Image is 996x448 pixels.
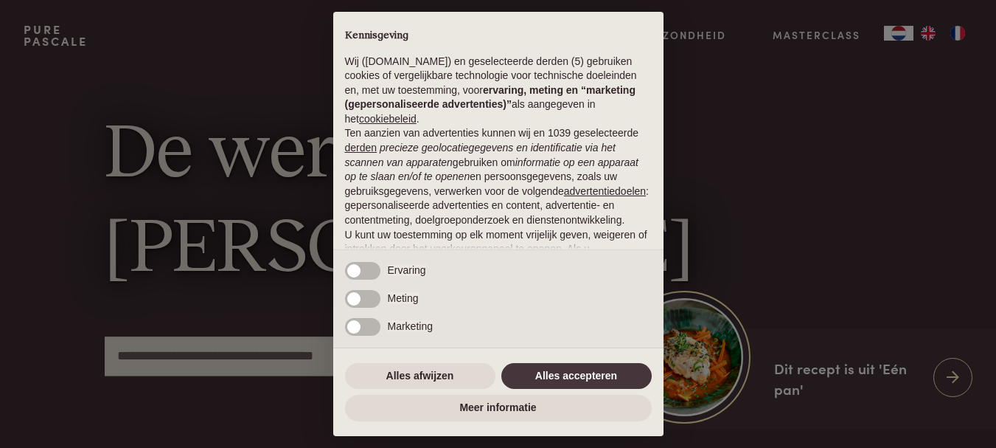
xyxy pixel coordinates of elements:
[359,113,417,125] a: cookiebeleid
[345,228,652,300] p: U kunt uw toestemming op elk moment vrijelijk geven, weigeren of intrekken door het voorkeurenpan...
[345,363,495,390] button: Alles afwijzen
[345,84,635,111] strong: ervaring, meting en “marketing (gepersonaliseerde advertenties)”
[564,185,646,199] button: advertentiedoelen
[345,30,652,43] h2: Kennisgeving
[345,142,616,168] em: precieze geolocatiegegevens en identificatie via het scannen van apparaten
[345,395,652,421] button: Meer informatie
[388,320,433,332] span: Marketing
[345,156,639,183] em: informatie op een apparaat op te slaan en/of te openen
[388,264,426,276] span: Ervaring
[345,126,652,227] p: Ten aanzien van advertenties kunnen wij en 1039 geselecteerde gebruiken om en persoonsgegevens, z...
[388,292,419,304] span: Meting
[345,141,377,156] button: derden
[345,55,652,127] p: Wij ([DOMAIN_NAME]) en geselecteerde derden (5) gebruiken cookies of vergelijkbare technologie vo...
[501,363,652,390] button: Alles accepteren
